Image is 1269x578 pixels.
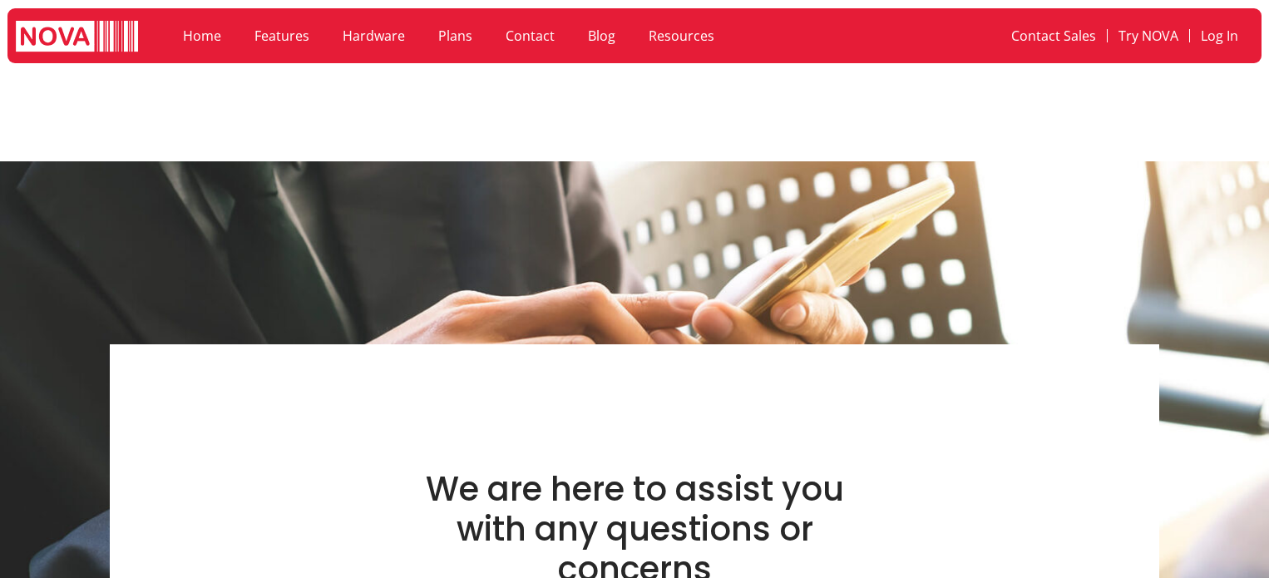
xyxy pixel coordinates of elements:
nav: Menu [890,17,1249,55]
a: Log In [1190,17,1249,55]
a: Features [238,17,326,55]
nav: Menu [166,17,872,55]
a: Resources [632,17,731,55]
img: logo white [16,21,138,55]
a: Contact Sales [1000,17,1107,55]
a: Hardware [326,17,422,55]
a: Plans [422,17,489,55]
a: Blog [571,17,632,55]
a: Home [166,17,238,55]
a: Contact [489,17,571,55]
a: Try NOVA [1108,17,1189,55]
